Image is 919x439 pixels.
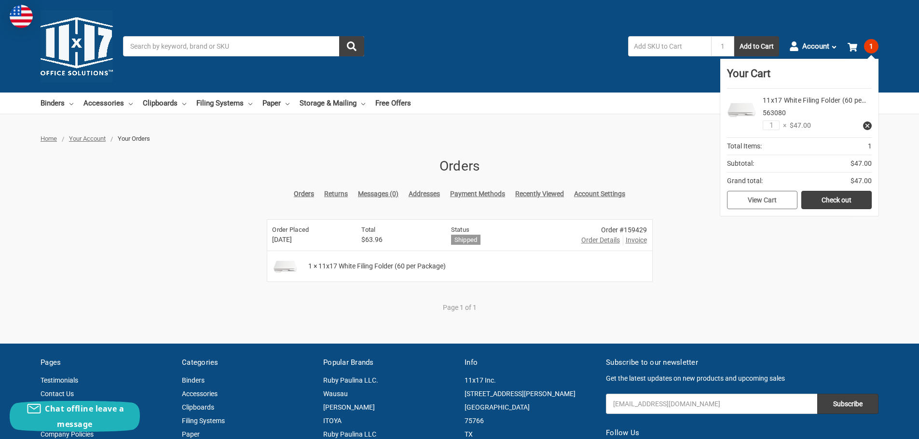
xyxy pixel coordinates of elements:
h6: Total [361,225,435,235]
a: Wausau [323,390,348,398]
span: 1 × 11x17 White Filing Folder (60 per Package) [308,261,446,271]
h5: Info [465,357,596,368]
span: Grand total: [727,176,763,186]
a: View Cart [727,191,797,209]
div: Order #159429 [581,225,647,235]
button: Add to Cart [734,36,779,56]
img: 11x17 White Filing Folder (60 per Package) [727,95,756,124]
h6: Status [451,225,566,235]
span: $47.00 [850,176,872,186]
span: $47.00 [786,120,811,131]
a: [PERSON_NAME] [323,403,375,411]
a: Paper [182,430,200,438]
h5: Subscribe to our newsletter [606,357,878,368]
a: Check out [801,191,872,209]
span: 563080 [763,109,786,117]
h5: Popular Brands [323,357,454,368]
a: Messages (0) [358,189,398,199]
a: Storage & Mailing [300,93,365,114]
a: Accessories [83,93,133,114]
a: Account Settings [574,189,625,199]
a: Order Details [581,235,620,245]
a: Contact Us [41,390,74,398]
input: Your email address [606,394,817,414]
a: Returns [324,189,348,199]
a: Filing Systems [182,417,225,425]
a: 1 [848,34,878,59]
img: 11x17.com [41,10,113,82]
span: 1 [864,39,878,53]
input: Add SKU to Cart [628,36,711,56]
h5: Pages [41,357,172,368]
a: Free Offers [375,93,411,114]
a: Paper [262,93,289,114]
h6: Shipped [451,235,481,245]
a: Filing Systems [196,93,252,114]
a: Your Account [69,135,106,142]
span: Account [802,41,829,52]
a: Orders [294,189,314,199]
img: duty and tax information for United States [10,5,33,28]
a: Payment Methods [450,189,505,199]
a: Accessories [182,390,218,398]
a: Home [41,135,57,142]
a: Binders [182,376,205,384]
img: 11x17 White Filing Folder (60 per Package) [269,254,301,279]
a: Testimonials [41,376,78,384]
h1: Orders [267,156,653,176]
span: $47.00 [850,159,872,169]
h6: Order Placed [272,225,346,235]
h5: Categories [182,357,313,368]
a: Ruby Paulina LLC [323,430,376,438]
span: Invoice [626,235,647,245]
span: Subtotal: [727,159,754,169]
span: Your Orders [118,135,150,142]
span: 1 [868,141,872,151]
a: ITOYA [323,417,342,425]
a: Account [789,34,837,59]
span: $63.96 [361,235,435,245]
span: × [780,120,786,131]
span: Total Items: [727,141,762,151]
div: Your Cart [727,66,872,89]
input: Search by keyword, brand or SKU [123,36,364,56]
a: Company Policies [41,430,94,438]
li: Page 1 of 1 [442,302,477,313]
a: Clipboards [182,403,214,411]
a: 11x17 White Filing Folder (60 pe… [763,96,866,104]
a: Ruby Paulina LLC. [323,376,378,384]
button: Chat offline leave a message [10,401,140,432]
a: Clipboards [143,93,186,114]
a: Binders [41,93,73,114]
input: Subscribe [817,394,878,414]
p: Get the latest updates on new products and upcoming sales [606,373,878,384]
a: Recently Viewed [515,189,564,199]
span: [DATE] [272,235,346,245]
span: Chat offline leave a message [45,403,124,429]
h5: Follow Us [606,427,878,439]
a: Addresses [409,189,440,199]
